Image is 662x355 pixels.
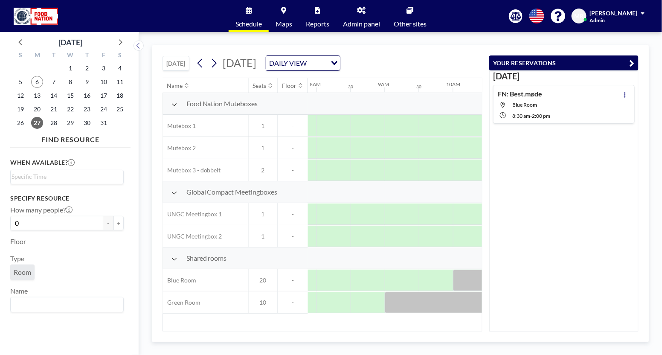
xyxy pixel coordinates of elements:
span: Shared rooms [186,254,227,262]
span: - [530,113,532,119]
input: Search for option [12,299,119,310]
span: Blue Room [163,276,196,284]
div: Seats [253,82,267,90]
span: Admin [590,17,605,23]
span: Saturday, October 25, 2025 [114,103,126,115]
span: Monday, October 13, 2025 [31,90,43,102]
span: Admin panel [343,20,380,27]
div: M [29,50,46,61]
span: Thursday, October 9, 2025 [81,76,93,88]
span: 1 [249,210,278,218]
span: 1 [249,144,278,152]
div: Search for option [11,170,123,183]
span: Room [14,268,31,276]
h4: FN: Best.møde [498,90,542,98]
h3: [DATE] [493,71,635,81]
div: Name [167,82,183,90]
span: Sunday, October 26, 2025 [15,117,26,129]
span: Friday, October 10, 2025 [98,76,110,88]
span: Tuesday, October 14, 2025 [48,90,60,102]
span: DAILY VIEW [268,58,309,69]
span: MR [575,12,584,20]
span: Thursday, October 30, 2025 [81,117,93,129]
span: - [278,166,308,174]
span: Monday, October 20, 2025 [31,103,43,115]
span: Friday, October 17, 2025 [98,90,110,102]
span: Blue Room [512,102,537,108]
div: 9AM [378,81,389,87]
span: Schedule [235,20,262,27]
label: Name [10,287,28,295]
div: T [78,50,95,61]
div: [DATE] [58,36,82,48]
span: 1 [249,122,278,130]
span: 8:30 AM [512,113,530,119]
button: - [103,216,113,230]
span: UNGC Meetingbox 2 [163,233,222,240]
span: Wednesday, October 8, 2025 [64,76,76,88]
label: How many people? [10,206,73,214]
span: Tuesday, October 21, 2025 [48,103,60,115]
span: Friday, October 24, 2025 [98,103,110,115]
label: Type [10,254,24,263]
span: 20 [249,276,278,284]
span: Other sites [394,20,427,27]
span: 2 [249,166,278,174]
span: Mutebox 2 [163,144,196,152]
span: - [278,233,308,240]
span: - [278,122,308,130]
button: [DATE] [163,56,189,71]
div: F [95,50,112,61]
div: S [112,50,128,61]
label: Floor [10,237,26,246]
span: Thursday, October 16, 2025 [81,90,93,102]
div: Floor [282,82,297,90]
span: Green Room [163,299,200,306]
span: Sunday, October 5, 2025 [15,76,26,88]
span: Friday, October 31, 2025 [98,117,110,129]
button: YOUR RESERVATIONS [489,55,639,70]
span: - [278,144,308,152]
span: Thursday, October 2, 2025 [81,62,93,74]
div: 10AM [447,81,461,87]
span: - [278,276,308,284]
span: Monday, October 27, 2025 [31,117,43,129]
span: Wednesday, October 22, 2025 [64,103,76,115]
span: Wednesday, October 15, 2025 [64,90,76,102]
span: 1 [249,233,278,240]
span: - [278,210,308,218]
span: Maps [276,20,292,27]
span: Reports [306,20,329,27]
div: Search for option [266,56,340,70]
span: 10 [249,299,278,306]
span: Mutebox 1 [163,122,196,130]
span: - [278,299,308,306]
span: Friday, October 3, 2025 [98,62,110,74]
span: Tuesday, October 28, 2025 [48,117,60,129]
div: S [12,50,29,61]
span: [DATE] [223,56,257,69]
span: Wednesday, October 29, 2025 [64,117,76,129]
img: organization-logo [14,8,58,25]
span: Sunday, October 12, 2025 [15,90,26,102]
span: Saturday, October 11, 2025 [114,76,126,88]
div: W [62,50,79,61]
span: Sunday, October 19, 2025 [15,103,26,115]
h4: FIND RESOURCE [10,132,131,144]
div: 8AM [310,81,321,87]
input: Search for option [310,58,326,69]
span: Tuesday, October 7, 2025 [48,76,60,88]
div: 30 [417,84,422,90]
h3: Specify resource [10,195,124,202]
input: Search for option [12,172,119,181]
span: Wednesday, October 1, 2025 [64,62,76,74]
span: Monday, October 6, 2025 [31,76,43,88]
span: Mutebox 3 - dobbelt [163,166,221,174]
div: T [46,50,62,61]
span: Thursday, October 23, 2025 [81,103,93,115]
div: Search for option [11,297,123,312]
span: UNGC Meetingbox 1 [163,210,222,218]
span: Saturday, October 4, 2025 [114,62,126,74]
button: + [113,216,124,230]
span: Food Nation Muteboxes [186,99,258,108]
